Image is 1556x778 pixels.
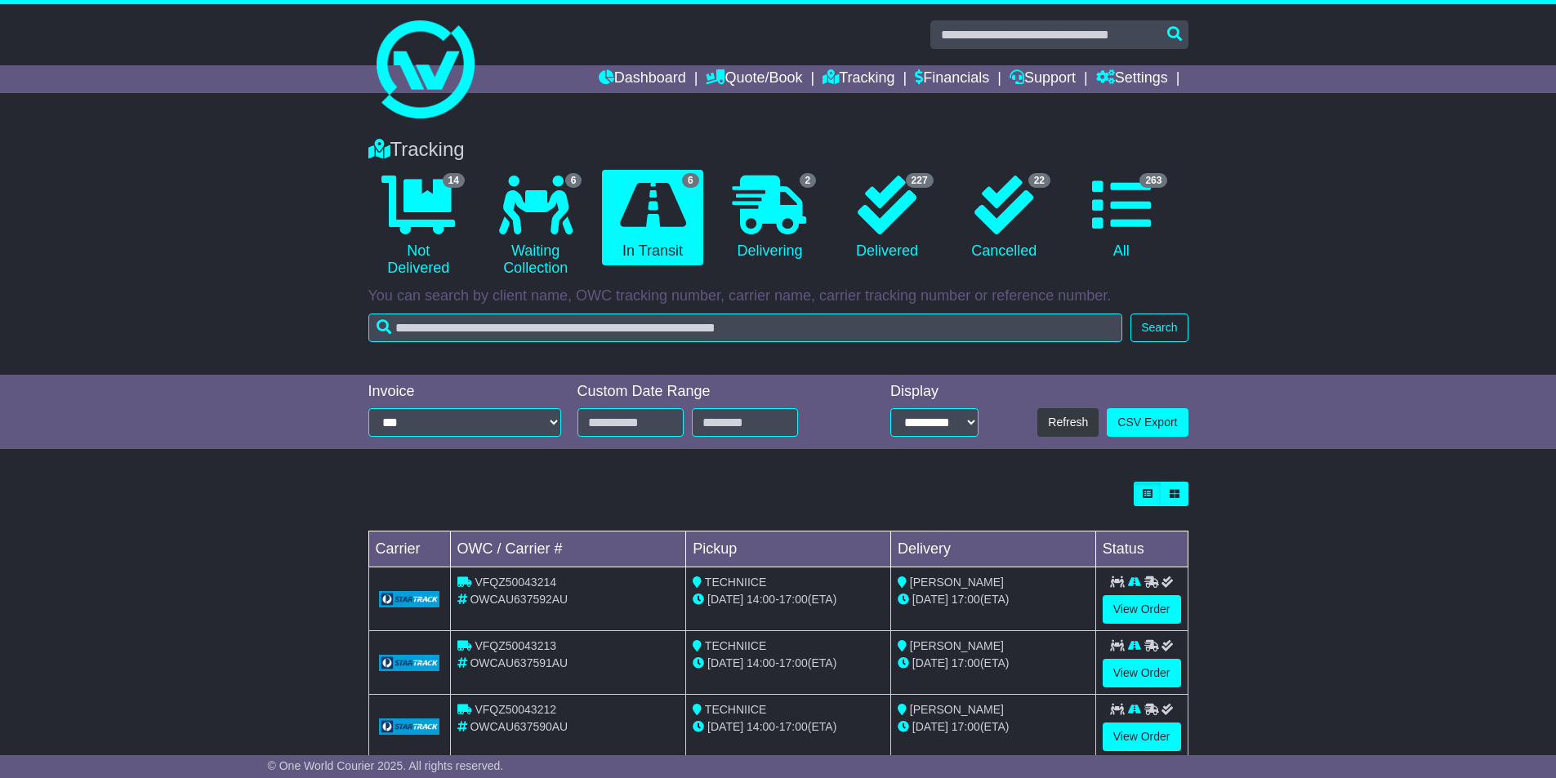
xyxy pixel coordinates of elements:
span: 17:00 [779,656,808,669]
span: [DATE] [707,720,743,733]
span: 17:00 [952,656,980,669]
span: TECHNIICE [705,639,766,652]
span: 14:00 [747,656,775,669]
a: 6 In Transit [602,170,702,266]
div: (ETA) [898,591,1089,608]
span: [DATE] [707,593,743,606]
div: Tracking [360,138,1197,162]
span: OWCAU637591AU [470,656,568,669]
span: VFQZ50043212 [475,703,556,716]
td: Status [1095,531,1188,567]
span: 6 [565,173,582,188]
span: [PERSON_NAME] [910,639,1004,652]
span: 17:00 [952,593,980,606]
span: [DATE] [912,656,948,669]
a: 2 Delivering [720,170,820,266]
a: 227 Delivered [836,170,937,266]
span: [DATE] [707,656,743,669]
span: TECHNIICE [705,576,766,589]
img: GetCarrierServiceLogo [379,591,440,607]
span: 17:00 [779,720,808,733]
a: 14 Not Delivered [368,170,469,283]
span: 14 [443,173,465,188]
span: 17:00 [952,720,980,733]
a: Financials [915,65,989,93]
p: You can search by client name, OWC tracking number, carrier name, carrier tracking number or refe... [368,287,1188,305]
td: Carrier [368,531,450,567]
span: 6 [682,173,699,188]
span: OWCAU637590AU [470,720,568,733]
td: OWC / Carrier # [450,531,686,567]
a: View Order [1103,659,1181,687]
a: 263 All [1071,170,1171,266]
a: Dashboard [599,65,686,93]
div: - (ETA) [693,655,884,672]
span: TECHNIICE [705,703,766,716]
a: Support [1010,65,1076,93]
a: View Order [1103,595,1181,624]
div: Custom Date Range [577,383,840,401]
a: 6 Waiting Collection [485,170,586,283]
span: 227 [906,173,934,188]
div: Display [890,383,979,401]
span: VFQZ50043213 [475,639,556,652]
img: GetCarrierServiceLogo [379,655,440,671]
span: 22 [1028,173,1050,188]
button: Refresh [1037,408,1099,437]
span: © One World Courier 2025. All rights reserved. [268,759,504,772]
div: (ETA) [898,655,1089,672]
button: Search [1130,313,1188,342]
span: [PERSON_NAME] [910,703,1004,716]
span: 17:00 [779,593,808,606]
div: - (ETA) [693,718,884,736]
span: VFQZ50043214 [475,576,556,589]
span: [PERSON_NAME] [910,576,1004,589]
span: 14:00 [747,720,775,733]
a: Quote/Book [706,65,802,93]
span: 14:00 [747,593,775,606]
span: 263 [1139,173,1167,188]
img: GetCarrierServiceLogo [379,718,440,735]
span: [DATE] [912,720,948,733]
a: View Order [1103,722,1181,751]
td: Delivery [890,531,1095,567]
div: - (ETA) [693,591,884,608]
span: [DATE] [912,593,948,606]
a: CSV Export [1107,408,1188,437]
div: Invoice [368,383,561,401]
span: 2 [800,173,817,188]
a: Tracking [823,65,894,93]
a: 22 Cancelled [954,170,1054,266]
a: Settings [1096,65,1168,93]
td: Pickup [686,531,891,567]
span: OWCAU637592AU [470,593,568,606]
div: (ETA) [898,718,1089,736]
